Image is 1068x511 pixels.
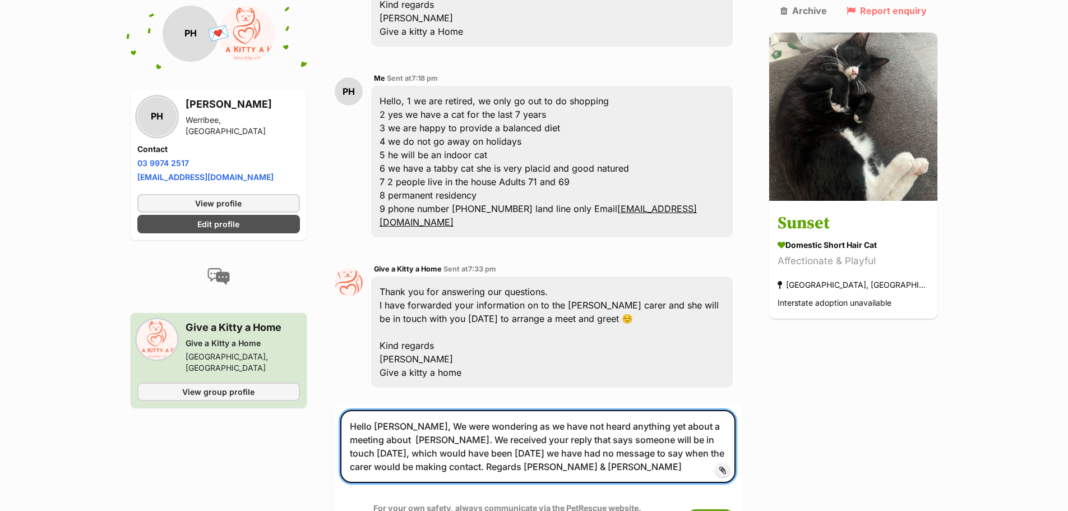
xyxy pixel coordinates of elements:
span: Sent at [443,265,496,273]
div: Domestic Short Hair Cat [778,240,929,251]
img: Give a Kitty a Home profile pic [137,320,177,359]
img: conversation-icon-4a6f8262b818ee0b60e3300018af0b2d0b884aa5de6e9bcb8d3d4eeb1a70a7c4.svg [207,268,230,285]
span: Me [374,74,385,82]
a: 03 9974 2517 [137,158,189,168]
div: [GEOGRAPHIC_DATA], [GEOGRAPHIC_DATA] [186,351,300,374]
a: Sunset Domestic Short Hair Cat Affectionate & Playful [GEOGRAPHIC_DATA], [GEOGRAPHIC_DATA] Inters... [769,203,937,319]
div: [GEOGRAPHIC_DATA], [GEOGRAPHIC_DATA] [778,278,929,293]
img: Give a Kitty a Home profile pic [219,6,275,62]
a: Edit profile [137,215,300,233]
div: Thank you for answering our questions. I have forwarded your information on to the [PERSON_NAME] ... [371,277,733,388]
span: Interstate adoption unavailable [778,298,891,308]
img: Sunset [769,33,937,201]
a: Archive [780,6,827,16]
h3: Give a Kitty a Home [186,320,300,335]
img: Give a Kitty a Home profile pic [335,268,363,296]
div: PH [335,77,363,105]
span: Edit profile [197,218,239,230]
div: Hello, 1 we are retired, we only go out to do shopping 2 yes we have a cat for the last 7 years 3... [371,86,733,237]
div: PH [163,6,219,62]
a: [EMAIL_ADDRESS][DOMAIN_NAME] [137,172,274,182]
a: View profile [137,194,300,213]
span: Sent at [387,74,438,82]
div: Give a Kitty a Home [186,338,300,349]
span: 7:33 pm [468,265,496,273]
h3: [PERSON_NAME] [186,96,300,112]
h4: Contact [137,144,300,155]
div: Affectionate & Playful [778,254,929,269]
span: View group profile [182,386,255,398]
span: 7:18 pm [412,74,438,82]
h3: Sunset [778,211,929,237]
span: Give a Kitty a Home [374,265,442,273]
div: PH [137,97,177,136]
span: 💌 [206,22,231,46]
a: View group profile [137,383,300,401]
span: View profile [195,197,242,209]
div: Werribee, [GEOGRAPHIC_DATA] [186,114,300,137]
a: Report enquiry [847,6,927,16]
